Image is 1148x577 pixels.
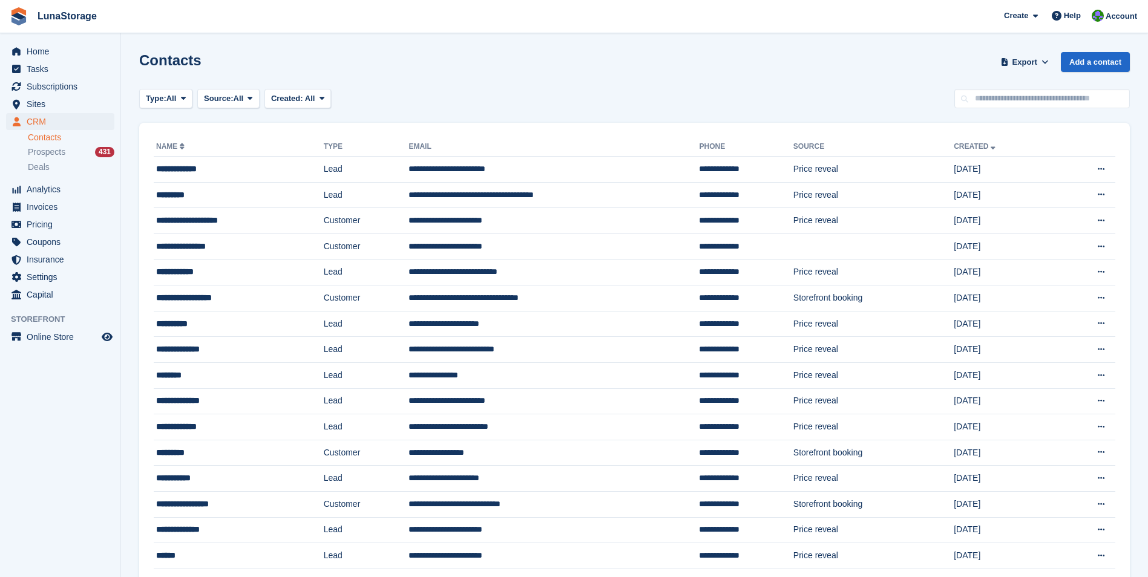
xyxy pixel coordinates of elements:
[324,491,409,517] td: Customer
[954,311,1057,337] td: [DATE]
[139,52,202,68] h1: Contacts
[1064,10,1081,22] span: Help
[324,182,409,208] td: Lead
[954,182,1057,208] td: [DATE]
[954,233,1057,259] td: [DATE]
[793,388,954,414] td: Price reveal
[324,311,409,337] td: Lead
[166,93,177,105] span: All
[234,93,244,105] span: All
[156,142,187,151] a: Name
[28,132,114,143] a: Contacts
[27,96,99,112] span: Sites
[793,362,954,388] td: Price reveal
[954,440,1057,466] td: [DATE]
[27,233,99,250] span: Coupons
[1012,56,1037,68] span: Export
[793,440,954,466] td: Storefront booking
[6,96,114,112] a: menu
[27,43,99,60] span: Home
[1106,10,1137,22] span: Account
[27,181,99,198] span: Analytics
[204,93,233,105] span: Source:
[28,161,50,173] span: Deals
[28,161,114,174] a: Deals
[324,259,409,285] td: Lead
[954,208,1057,234] td: [DATE]
[793,491,954,517] td: Storefront booking
[6,269,114,285] a: menu
[954,388,1057,414] td: [DATE]
[6,328,114,345] a: menu
[27,60,99,77] span: Tasks
[95,147,114,157] div: 431
[6,251,114,268] a: menu
[6,216,114,233] a: menu
[324,362,409,388] td: Lead
[954,337,1057,363] td: [DATE]
[27,216,99,233] span: Pricing
[324,466,409,492] td: Lead
[324,440,409,466] td: Customer
[197,89,260,109] button: Source: All
[954,491,1057,517] td: [DATE]
[305,94,315,103] span: All
[793,517,954,543] td: Price reveal
[27,113,99,130] span: CRM
[954,466,1057,492] td: [DATE]
[28,146,114,158] a: Prospects 431
[793,182,954,208] td: Price reveal
[27,286,99,303] span: Capital
[11,313,120,325] span: Storefront
[793,466,954,492] td: Price reveal
[954,543,1057,569] td: [DATE]
[27,269,99,285] span: Settings
[27,328,99,345] span: Online Store
[699,137,793,157] th: Phone
[146,93,166,105] span: Type:
[793,259,954,285] td: Price reveal
[954,157,1057,183] td: [DATE]
[954,285,1057,311] td: [DATE]
[27,198,99,215] span: Invoices
[6,233,114,250] a: menu
[6,286,114,303] a: menu
[324,388,409,414] td: Lead
[6,198,114,215] a: menu
[793,414,954,440] td: Price reveal
[408,137,699,157] th: Email
[271,94,303,103] span: Created:
[6,60,114,77] a: menu
[1092,10,1104,22] img: Cathal Vaughan
[324,137,409,157] th: Type
[954,259,1057,285] td: [DATE]
[6,78,114,95] a: menu
[33,6,102,26] a: LunaStorage
[793,285,954,311] td: Storefront booking
[27,251,99,268] span: Insurance
[10,7,28,25] img: stora-icon-8386f47178a22dfd0bd8f6a31ec36ba5ce8667c1dd55bd0f319d3a0aa187defe.svg
[139,89,192,109] button: Type: All
[6,181,114,198] a: menu
[6,113,114,130] a: menu
[324,208,409,234] td: Customer
[324,157,409,183] td: Lead
[793,157,954,183] td: Price reveal
[324,233,409,259] td: Customer
[324,414,409,440] td: Lead
[793,543,954,569] td: Price reveal
[1061,52,1130,72] a: Add a contact
[793,137,954,157] th: Source
[324,517,409,543] td: Lead
[264,89,331,109] button: Created: All
[28,146,65,158] span: Prospects
[100,330,114,344] a: Preview store
[954,142,998,151] a: Created
[324,543,409,569] td: Lead
[998,52,1051,72] button: Export
[954,362,1057,388] td: [DATE]
[793,337,954,363] td: Price reveal
[954,414,1057,440] td: [DATE]
[793,208,954,234] td: Price reveal
[324,285,409,311] td: Customer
